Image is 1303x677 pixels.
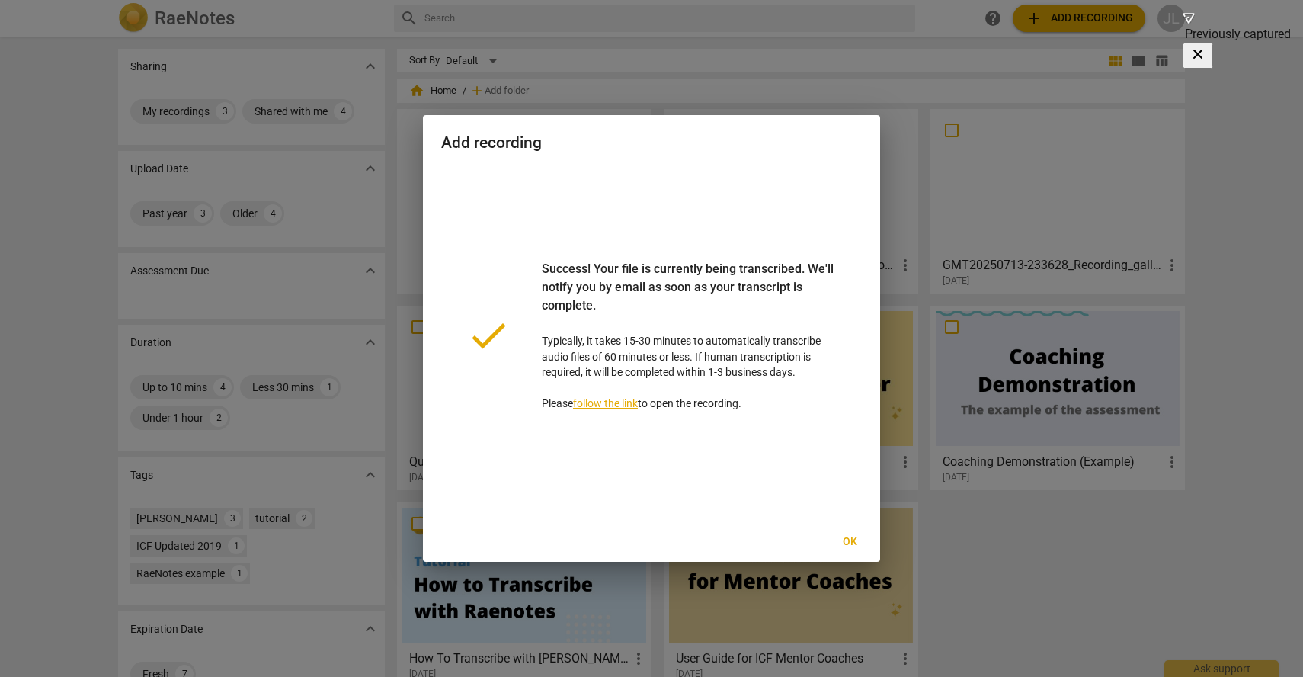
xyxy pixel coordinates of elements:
[466,313,511,358] span: done
[573,397,638,409] a: follow the link
[542,260,837,412] p: Typically, it takes 15-30 minutes to automatically transcribe audio files of 60 minutes or less. ...
[542,260,837,333] div: Success! Your file is currently being transcribed. We'll notify you by email as soon as your tran...
[441,133,862,152] h2: Add recording
[825,528,874,556] button: Ok
[837,534,862,550] span: Ok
